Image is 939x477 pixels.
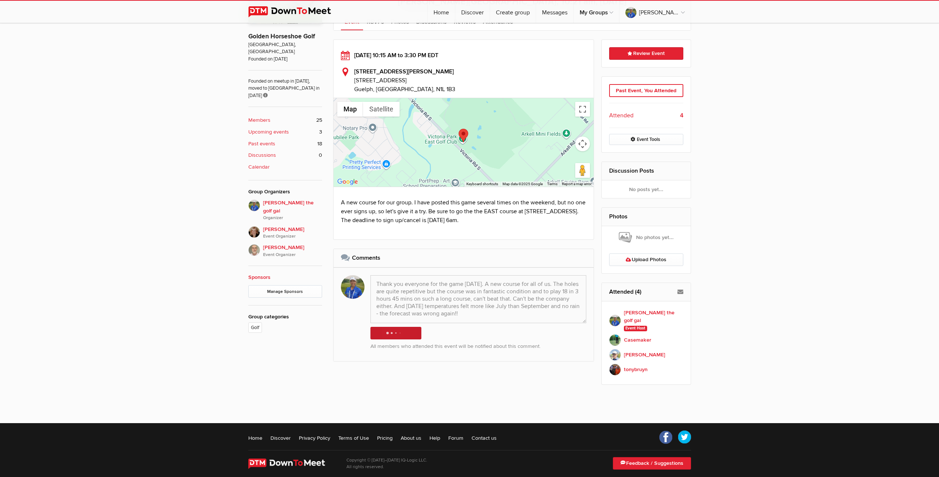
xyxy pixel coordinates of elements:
[248,56,322,63] span: Founded on [DATE]
[341,51,587,60] div: [DATE] 10:15 AM to 3:30 PM EDT
[609,253,683,266] a: Upload Photos
[248,244,260,256] img: Greg Mais
[248,285,322,298] a: Manage Sponsors
[248,313,322,321] div: Group categories
[248,140,322,148] a: Past events 18
[248,151,322,159] a: Discussions 0
[609,283,683,301] h2: Attended (4)
[536,1,573,23] a: Messages
[248,163,322,171] a: Calendar
[354,86,455,93] span: Guelph, [GEOGRAPHIC_DATA], N1L 1B3
[337,102,363,117] button: Show street map
[263,233,322,240] i: Event Organizer
[354,68,454,75] b: [STREET_ADDRESS][PERSON_NAME]
[248,32,315,40] a: Golden Horseshoe Golf
[609,84,683,97] div: Past Event, You Attended
[248,274,270,280] a: Sponsors
[609,315,621,326] img: Beth the golf gal
[384,466,389,469] span: 21st
[248,41,322,56] span: [GEOGRAPHIC_DATA], [GEOGRAPHIC_DATA]
[270,434,291,442] a: Discover
[346,457,427,470] p: Copyright © [DATE]–[DATE] IQ-Logic LLC. All rights reserved.
[619,1,691,23] a: [PERSON_NAME] the golf gal
[680,111,683,120] b: 4
[678,431,691,444] a: Twitter
[370,342,587,350] p: All members who attended this event will be notified about this comment.
[299,434,330,442] a: Privacy Policy
[624,326,647,332] span: Event Host
[263,225,322,240] span: [PERSON_NAME]
[377,434,393,442] a: Pricing
[624,351,665,359] b: [PERSON_NAME]
[248,188,322,196] div: Group Organizers
[609,134,683,145] a: Event Tools
[619,231,674,244] span: No photos yet...
[659,431,673,444] a: Facebook
[547,182,557,186] a: Terms (opens in new tab)
[575,163,590,178] button: Drag Pegman onto the map to open Street View
[466,182,498,187] button: Keyboard shortcuts
[609,47,683,60] a: Review Event
[248,459,336,469] img: DownToMeet
[574,1,619,23] a: My Groups
[490,1,536,23] a: Create group
[448,434,463,442] a: Forum
[248,128,322,136] a: Upcoming events 3
[609,348,683,362] a: [PERSON_NAME]
[248,128,289,136] b: Upcoming events
[316,116,322,124] span: 25
[263,215,322,221] i: Organizer
[609,334,621,346] img: Casemaker
[248,240,322,258] a: [PERSON_NAME]Event Organizer
[248,116,322,124] a: Members 25
[429,434,440,442] a: Help
[319,128,322,136] span: 3
[263,199,322,222] span: [PERSON_NAME] the golf gal
[428,1,455,23] a: Home
[609,364,621,376] img: tonybruyn
[609,167,654,174] a: Discussion Posts
[609,309,683,333] a: [PERSON_NAME] the golf gal Event Host
[248,434,262,442] a: Home
[248,200,260,211] img: Beth the golf gal
[341,198,587,225] p: A new course for our group. I have posted this game several times on the weekend, but no one ever...
[248,151,276,159] b: Discussions
[503,182,543,186] span: Map data ©2025 Google
[338,434,369,442] a: Terms of Use
[609,362,683,377] a: tonybruyn
[341,249,587,267] h2: Comments
[354,76,587,85] span: [STREET_ADDRESS]
[363,102,400,117] button: Show satellite imagery
[335,177,360,187] img: Google
[319,151,322,159] span: 0
[248,200,322,222] a: [PERSON_NAME] the golf galOrganizer
[263,252,322,258] i: Event Organizer
[401,434,421,442] a: About us
[609,111,634,120] span: Attended
[575,136,590,151] button: Map camera controls
[248,70,322,99] span: Founded on meetup in [DATE], moved to [GEOGRAPHIC_DATA] in [DATE]
[609,333,683,348] a: Casemaker
[624,309,683,325] b: [PERSON_NAME] the golf gal
[248,6,342,17] img: DownToMeet
[609,349,621,361] img: Mike N
[248,163,270,171] b: Calendar
[472,434,497,442] a: Contact us
[602,180,691,198] div: No posts yet...
[248,140,275,148] b: Past events
[248,222,322,240] a: [PERSON_NAME]Event Organizer
[455,1,490,23] a: Discover
[609,213,628,220] a: Photos
[575,102,590,117] button: Toggle fullscreen view
[335,177,360,187] a: Open this area in Google Maps (opens a new window)
[562,182,591,186] a: Report a map error
[263,243,322,258] span: [PERSON_NAME]
[624,336,651,344] b: Casemaker
[624,366,648,374] b: tonybruyn
[248,226,260,238] img: Caroline Nesbitt
[317,140,322,148] span: 18
[613,457,691,470] a: Feedback / Suggestions
[248,116,270,124] b: Members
